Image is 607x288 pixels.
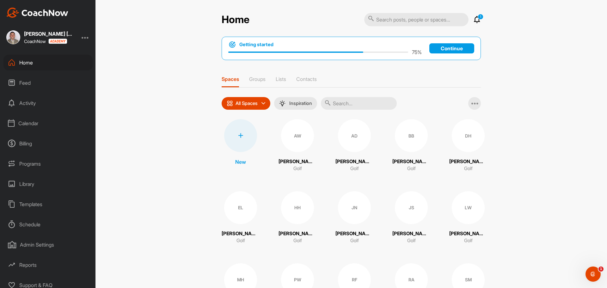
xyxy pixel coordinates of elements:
[24,31,75,36] div: [PERSON_NAME] [PERSON_NAME]
[289,101,312,106] p: Inspiration
[3,257,93,273] div: Reports
[249,76,266,82] p: Groups
[449,119,487,172] a: DH[PERSON_NAME]Golf
[3,217,93,232] div: Schedule
[228,41,236,48] img: bullseye
[3,237,93,253] div: Admin Settings
[338,191,371,224] div: JN
[3,55,93,70] div: Home
[338,119,371,152] div: AD
[452,119,485,152] div: DH
[3,176,93,192] div: Library
[3,115,93,131] div: Calendar
[364,13,469,26] input: Search posts, people or spaces...
[452,191,485,224] div: LW
[222,230,260,237] p: [PERSON_NAME]
[392,119,430,172] a: BB[PERSON_NAME]Golf
[321,97,397,110] input: Search...
[222,191,260,244] a: EL[PERSON_NAME]Golf
[6,8,68,18] img: CoachNow
[449,191,487,244] a: LW[PERSON_NAME]Golf
[279,230,316,237] p: [PERSON_NAME]
[464,165,473,172] p: Golf
[3,95,93,111] div: Activity
[279,191,316,244] a: HH[PERSON_NAME]Golf
[222,76,239,82] p: Spaces
[281,119,314,152] div: AW
[407,165,416,172] p: Golf
[222,14,249,26] h2: Home
[412,48,422,56] p: 75 %
[293,237,302,244] p: Golf
[392,191,430,244] a: JS[PERSON_NAME]Golf
[586,267,601,282] iframe: Intercom live chat
[279,119,316,172] a: AW[PERSON_NAME]Golf
[395,119,428,152] div: BB
[279,100,285,107] img: menuIcon
[236,237,245,244] p: Golf
[598,267,604,272] span: 1
[276,76,286,82] p: Lists
[350,237,359,244] p: Golf
[335,230,373,237] p: [PERSON_NAME]
[449,230,487,237] p: [PERSON_NAME]
[464,237,473,244] p: Golf
[392,230,430,237] p: [PERSON_NAME]
[429,43,474,53] a: Continue
[3,196,93,212] div: Templates
[3,136,93,151] div: Billing
[335,119,373,172] a: AD[PERSON_NAME]Golf
[293,165,302,172] p: Golf
[279,158,316,165] p: [PERSON_NAME]
[296,76,317,82] p: Contacts
[239,41,273,48] h1: Getting started
[235,158,246,166] p: New
[224,191,257,224] div: EL
[335,191,373,244] a: JN[PERSON_NAME]Golf
[335,158,373,165] p: [PERSON_NAME]
[449,158,487,165] p: [PERSON_NAME]
[395,191,428,224] div: JS
[407,237,416,244] p: Golf
[392,158,430,165] p: [PERSON_NAME]
[6,30,20,44] img: square_0ade9b29a01d013c47883038bb051d47.jpg
[48,39,67,44] img: CoachNow acadmey
[24,39,67,44] div: CoachNow
[3,156,93,172] div: Programs
[236,101,258,106] p: All Spaces
[350,165,359,172] p: Golf
[281,191,314,224] div: HH
[478,14,483,20] p: 1
[3,75,93,91] div: Feed
[227,100,233,107] img: icon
